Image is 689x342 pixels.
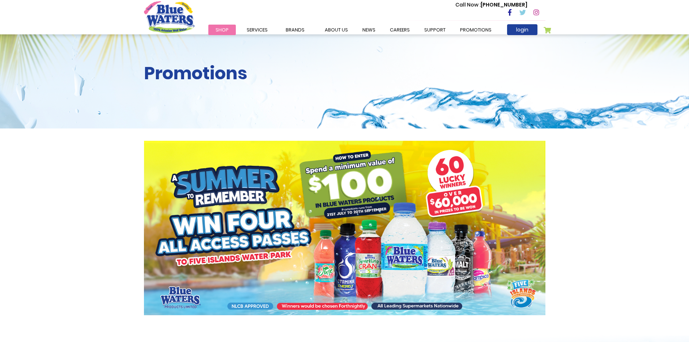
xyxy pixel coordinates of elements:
a: about us [318,25,355,35]
span: Services [247,26,268,33]
span: Brands [286,26,305,33]
a: Promotions [453,25,499,35]
a: support [417,25,453,35]
span: Shop [216,26,229,33]
span: Call Now : [455,1,481,8]
a: News [355,25,383,35]
a: careers [383,25,417,35]
a: login [507,24,537,35]
p: [PHONE_NUMBER] [455,1,527,9]
a: store logo [144,1,195,33]
h2: Promotions [144,63,545,84]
